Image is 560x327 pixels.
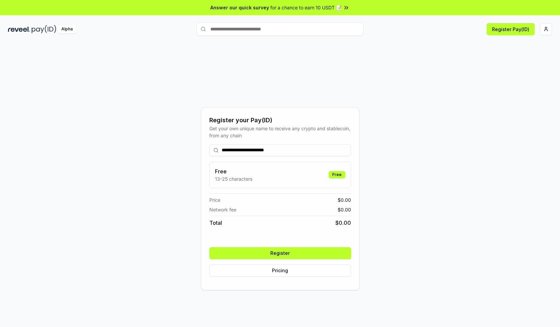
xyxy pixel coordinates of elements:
span: $ 0.00 [338,206,351,213]
span: for a chance to earn 10 USDT 📝 [270,4,342,11]
div: Register your Pay(ID) [209,116,351,125]
div: Free [329,171,345,178]
span: $ 0.00 [338,196,351,203]
button: Pricing [209,265,351,277]
button: Register [209,247,351,259]
span: Answer our quick survey [210,4,269,11]
span: Total [209,219,222,227]
img: pay_id [32,25,56,33]
span: Price [209,196,220,203]
span: $ 0.00 [335,219,351,227]
h3: Free [215,167,252,175]
span: Network fee [209,206,236,213]
div: Alpha [58,25,76,33]
img: reveel_dark [8,25,30,33]
p: 13-25 characters [215,175,252,182]
div: Get your own unique name to receive any crypto and stablecoin, from any chain [209,125,351,139]
button: Register Pay(ID) [487,23,535,35]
